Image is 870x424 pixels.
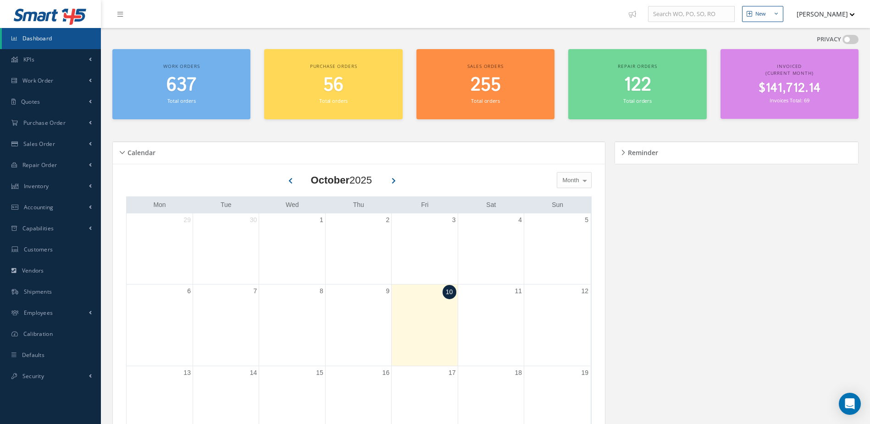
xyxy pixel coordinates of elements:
span: Customers [24,245,53,253]
a: Tuesday [219,199,233,211]
span: Purchase orders [310,63,357,69]
button: [PERSON_NAME] [788,5,855,23]
td: October 1, 2025 [259,213,325,285]
a: October 13, 2025 [182,366,193,379]
a: October 18, 2025 [513,366,524,379]
span: Invoiced [777,63,802,69]
span: Capabilities [22,224,54,232]
button: New [742,6,783,22]
span: Employees [24,309,53,317]
span: 637 [166,72,196,98]
span: Security [22,372,44,380]
span: Repair orders [618,63,657,69]
a: Thursday [351,199,366,211]
label: PRIVACY [817,35,841,44]
td: October 5, 2025 [524,213,590,285]
a: October 12, 2025 [579,285,590,298]
span: 122 [624,72,651,98]
a: October 5, 2025 [583,213,590,227]
a: October 19, 2025 [579,366,590,379]
a: Invoiced (Current Month) $141,712.14 Invoices Total: 69 [720,49,859,119]
span: Sales Order [23,140,55,148]
td: October 8, 2025 [259,284,325,366]
span: $141,712.14 [759,79,820,97]
td: October 11, 2025 [458,284,524,366]
small: Total orders [167,97,196,104]
a: October 16, 2025 [381,366,392,379]
b: October [311,174,349,186]
td: October 4, 2025 [458,213,524,285]
a: September 30, 2025 [248,213,259,227]
span: KPIs [23,56,34,63]
span: 255 [471,72,501,98]
td: October 9, 2025 [325,284,391,366]
span: Inventory [24,182,49,190]
a: October 1, 2025 [318,213,325,227]
a: Wednesday [284,199,301,211]
div: New [755,10,766,18]
span: Accounting [24,203,54,211]
span: Sales orders [467,63,503,69]
td: September 29, 2025 [127,213,193,285]
td: October 6, 2025 [127,284,193,366]
a: October 15, 2025 [314,366,325,379]
small: Invoices Total: 69 [770,97,809,104]
a: October 17, 2025 [447,366,458,379]
a: October 4, 2025 [516,213,524,227]
a: Work orders 637 Total orders [112,49,250,119]
a: October 10, 2025 [443,285,456,299]
span: Purchase Order [23,119,66,127]
span: Shipments [24,288,52,296]
small: Total orders [623,97,652,104]
span: Quotes [21,98,40,106]
input: Search WO, PO, SO, RO [648,6,735,22]
span: Month [560,176,579,185]
span: Work Order [22,77,54,84]
td: October 10, 2025 [392,284,458,366]
small: Total orders [319,97,348,104]
a: Friday [419,199,430,211]
a: Purchase orders 56 Total orders [264,49,402,119]
span: Dashboard [22,34,52,42]
span: Repair Order [22,161,57,169]
a: September 29, 2025 [182,213,193,227]
a: Dashboard [2,28,101,49]
td: September 30, 2025 [193,213,259,285]
span: Work orders [163,63,199,69]
a: October 8, 2025 [318,285,325,298]
span: Calibration [23,330,53,338]
a: October 11, 2025 [513,285,524,298]
div: 2025 [311,173,372,188]
a: Monday [151,199,167,211]
h5: Calendar [125,146,155,157]
a: October 2, 2025 [384,213,391,227]
span: 56 [323,72,344,98]
a: October 3, 2025 [450,213,458,227]
td: October 12, 2025 [524,284,590,366]
td: October 3, 2025 [392,213,458,285]
h5: Reminder [625,146,658,157]
td: October 2, 2025 [325,213,391,285]
a: Repair orders 122 Total orders [568,49,706,119]
span: (Current Month) [765,70,814,76]
a: Sales orders 255 Total orders [416,49,554,119]
a: October 14, 2025 [248,366,259,379]
a: October 6, 2025 [185,285,193,298]
a: October 9, 2025 [384,285,391,298]
small: Total orders [471,97,499,104]
a: Sunday [550,199,565,211]
a: Saturday [484,199,498,211]
span: Defaults [22,351,44,359]
div: Open Intercom Messenger [839,393,861,415]
td: October 7, 2025 [193,284,259,366]
a: October 7, 2025 [252,285,259,298]
span: Vendors [22,267,44,274]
